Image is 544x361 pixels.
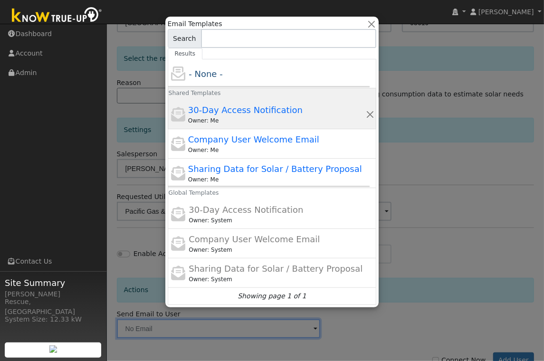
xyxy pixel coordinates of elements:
[162,86,175,100] h6: Shared Templates
[188,134,319,144] span: Company User Welcome Email
[365,109,374,119] button: Delete Template
[188,146,365,154] div: Meghan Stimmler
[5,297,102,317] div: Rescue, [GEOGRAPHIC_DATA]
[189,69,222,79] span: - None -
[5,276,102,289] span: Site Summary
[188,105,303,115] span: 30-Day Access Notification
[168,29,201,48] span: Search
[238,291,306,301] i: Showing page 1 of 1
[189,234,320,244] span: Company User Welcome Email
[188,116,365,125] div: Meghan Stimmler
[189,275,374,284] div: Leroy Coffman
[168,48,203,59] a: Results
[189,246,374,254] div: Leroy Coffman
[168,19,222,29] span: Email Templates
[5,314,102,324] div: System Size: 12.33 kW
[189,264,363,274] span: Sharing Data for Solar / Battery Proposal
[189,216,374,225] div: Leroy Coffman
[188,175,365,184] div: Meghan Stimmler
[7,5,107,27] img: Know True-Up
[478,8,534,16] span: [PERSON_NAME]
[189,205,303,215] span: 30-Day Access Notification
[5,289,102,299] div: [PERSON_NAME]
[49,345,57,353] img: retrieve
[162,186,175,200] h6: Global Templates
[188,164,362,174] span: Sharing Data for Solar / Battery Proposal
